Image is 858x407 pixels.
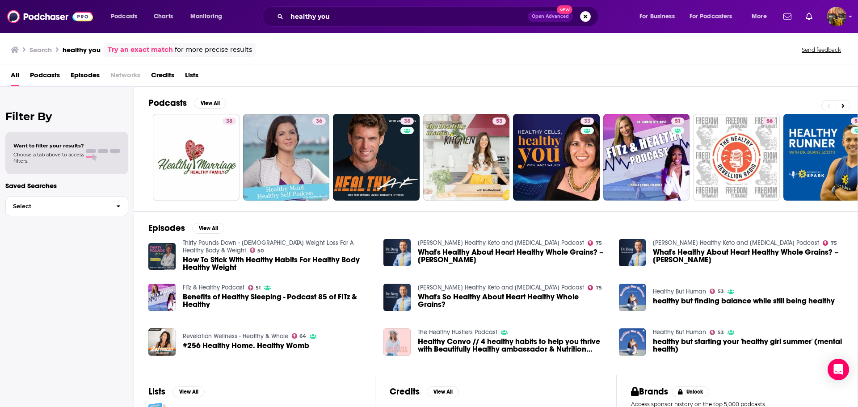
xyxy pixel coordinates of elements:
[653,239,819,247] a: Dr. Berg’s Healthy Keto and Intermittent Fasting Podcast
[148,9,178,24] a: Charts
[690,10,732,23] span: For Podcasters
[671,117,684,125] a: 51
[183,239,353,254] a: Thirty Pounds Down - Christian Weight Loss For A Healthy Body & Weight
[148,328,176,356] img: #256 Healthy Home. Healthy Womb
[799,46,844,54] button: Send feedback
[827,7,846,26] button: Show profile menu
[404,117,410,126] span: 38
[653,338,843,353] a: healthy but starting your 'healthy girl summer' (mental health)
[619,328,646,356] img: healthy but starting your 'healthy girl summer' (mental health)
[653,328,706,336] a: Healthy But Human
[183,256,373,271] a: How To Stick With Healthy Habits For Healthy Body Healthy Weight
[653,297,835,305] a: healthy but finding balance while still being healthy
[257,249,264,253] span: 50
[148,284,176,311] img: Benefits of Healthy Sleeping - Podcast 85 of FITz & Healthy
[418,293,608,308] a: What's So Healthy About Heart Healthy Whole Grains?
[619,284,646,311] a: healthy but finding balance while still being healthy
[496,117,502,126] span: 53
[528,11,573,22] button: Open AdvancedNew
[183,293,373,308] a: Benefits of Healthy Sleeping - Podcast 85 of FITz & Healthy
[248,285,261,290] a: 51
[710,330,724,335] a: 53
[7,8,93,25] img: Podchaser - Follow, Share and Rate Podcasts
[639,10,675,23] span: For Business
[400,117,414,125] a: 38
[596,241,602,245] span: 75
[183,284,244,291] a: FITz & Healthy Podcast
[183,342,309,349] span: #256 Healthy Home. Healthy Womb
[802,9,816,24] a: Show notifications dropdown
[151,68,174,86] a: Credits
[243,114,330,201] a: 36
[185,68,198,86] a: Lists
[418,239,584,247] a: Dr. Berg’s Healthy Keto and Intermittent Fasting Podcast
[271,6,607,27] div: Search podcasts, credits, & more...
[827,7,846,26] span: Logged in as hratnayake
[223,117,236,125] a: 38
[423,114,510,201] a: 53
[580,117,594,125] a: 33
[619,239,646,266] img: What's Healthy About Heart Healthy Whole Grains? – Dr. Berg
[383,284,411,311] img: What's So Healthy About Heart Healthy Whole Grains?
[148,243,176,270] img: How To Stick With Healthy Habits For Healthy Body Healthy Weight
[108,45,173,55] a: Try an exact match
[418,338,608,353] a: Healthy Convo // 4 healthy habits to help you thrive with Beautifully Healthy ambassador & Nutrit...
[675,117,681,126] span: 51
[672,386,710,397] button: Unlock
[633,9,686,24] button: open menu
[828,359,849,380] div: Open Intercom Messenger
[588,285,602,290] a: 75
[532,14,569,19] span: Open Advanced
[383,239,411,266] a: What's Healthy About Heart Healthy Whole Grains? – Dr. Berg
[63,46,101,54] h3: healthy you
[316,117,322,126] span: 36
[718,290,724,294] span: 53
[823,240,837,246] a: 75
[5,181,128,190] p: Saved Searches
[5,110,128,123] h2: Filter By
[190,10,222,23] span: Monitoring
[653,248,843,264] a: What's Healthy About Heart Healthy Whole Grains? – Dr. Berg
[183,332,288,340] a: Revelation Wellness - Healthy & Whole
[513,114,600,201] a: 33
[766,117,773,126] span: 56
[153,114,240,201] a: 38
[6,203,109,209] span: Select
[194,98,226,109] button: View All
[710,289,724,294] a: 53
[71,68,100,86] a: Episodes
[653,288,706,295] a: Healthy But Human
[13,143,84,149] span: Want to filter your results?
[30,68,60,86] a: Podcasts
[11,68,19,86] a: All
[745,9,778,24] button: open menu
[780,9,795,24] a: Show notifications dropdown
[226,117,232,126] span: 38
[333,114,420,201] a: 38
[752,10,767,23] span: More
[148,386,205,397] a: ListsView All
[110,68,140,86] span: Networks
[312,117,326,125] a: 36
[299,334,306,338] span: 64
[383,328,411,356] img: Healthy Convo // 4 healthy habits to help you thrive with Beautifully Healthy ambassador & Nutrit...
[418,284,584,291] a: Dr. Berg’s Healthy Keto and Intermittent Fasting Podcast
[292,333,307,339] a: 64
[418,248,608,264] a: What's Healthy About Heart Healthy Whole Grains? – Dr. Berg
[29,46,52,54] h3: Search
[831,241,837,245] span: 75
[684,9,745,24] button: open menu
[148,386,165,397] h2: Lists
